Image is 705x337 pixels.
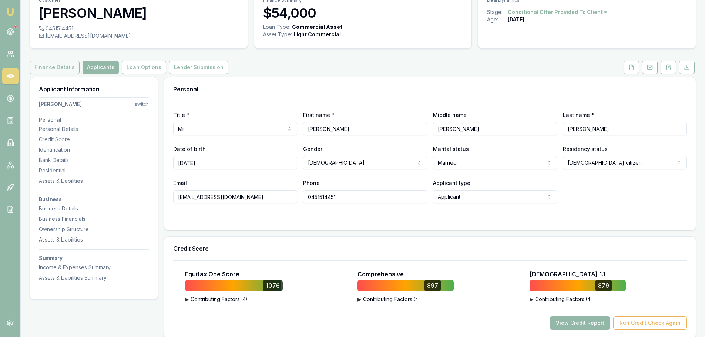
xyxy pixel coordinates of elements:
a: Finance Details [30,61,81,74]
div: Light Commercial [293,31,341,38]
input: DD/MM/YYYY [173,156,297,169]
div: Residential [39,167,149,174]
label: Last name * [563,112,594,118]
button: Loan Options [122,61,166,74]
h3: $54,000 [263,6,463,20]
span: ▶ [185,296,189,303]
span: ( 4 ) [586,296,592,302]
div: Credit Score [39,136,149,143]
div: Assets & Liabilities [39,236,149,243]
label: Applicant type [433,180,470,186]
label: Middle name [433,112,467,118]
h3: Personal [173,86,687,92]
button: Lender Submission [169,61,228,74]
label: Title * [173,112,189,118]
div: 897 [424,280,441,291]
div: Business Details [39,205,149,212]
div: Stage: [487,9,508,16]
button: Applicants [83,61,119,74]
button: View Credit Report [550,316,610,330]
div: Business Financials [39,215,149,223]
button: Run Credit Check Again [613,316,687,330]
span: ( 4 ) [241,296,247,302]
div: Identification [39,146,149,154]
button: ▶Contributing Factors(4) [185,296,281,303]
p: [DEMOGRAPHIC_DATA] 1.1 [530,270,605,279]
div: 0451514451 [39,25,239,32]
label: Phone [303,180,320,186]
label: Marital status [433,146,469,152]
div: Assets & Liabilities [39,177,149,185]
div: Loan Type: [263,23,291,31]
div: Age: [487,16,508,23]
h3: Credit Score [173,246,687,252]
h3: Applicant Information [39,86,149,92]
div: Bank Details [39,156,149,164]
a: Lender Submission [168,61,230,74]
img: emu-icon-u.png [6,7,15,16]
div: [PERSON_NAME] [39,101,82,108]
a: Loan Options [120,61,168,74]
div: [EMAIL_ADDRESS][DOMAIN_NAME] [39,32,239,40]
label: First name * [303,112,335,118]
p: Equifax One Score [185,270,239,279]
input: 0431 234 567 [303,190,427,203]
a: Applicants [81,61,120,74]
div: Ownership Structure [39,226,149,233]
button: Conditional Offer Provided To Client [508,9,608,16]
label: Residency status [563,146,608,152]
div: 879 [595,280,612,291]
span: ▶ [530,296,534,303]
h3: Personal [39,117,149,122]
div: Assets & Liabilities Summary [39,274,149,282]
div: Commercial Asset [292,23,342,31]
h3: Summary [39,256,149,261]
div: Income & Expenses Summary [39,264,149,271]
label: Date of birth [173,146,206,152]
p: Comprehensive [357,270,404,279]
button: Finance Details [30,61,80,74]
h3: Business [39,197,149,202]
button: ▶Contributing Factors(4) [530,296,626,303]
label: Gender [303,146,322,152]
label: Email [173,180,187,186]
span: ( 4 ) [414,296,420,302]
div: [DATE] [508,16,524,23]
h3: [PERSON_NAME] [39,6,239,20]
div: Personal Details [39,125,149,133]
span: ▶ [357,296,362,303]
div: Asset Type : [263,31,292,38]
div: 1076 [263,280,283,291]
button: ▶Contributing Factors(4) [357,296,454,303]
div: switch [135,101,149,107]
